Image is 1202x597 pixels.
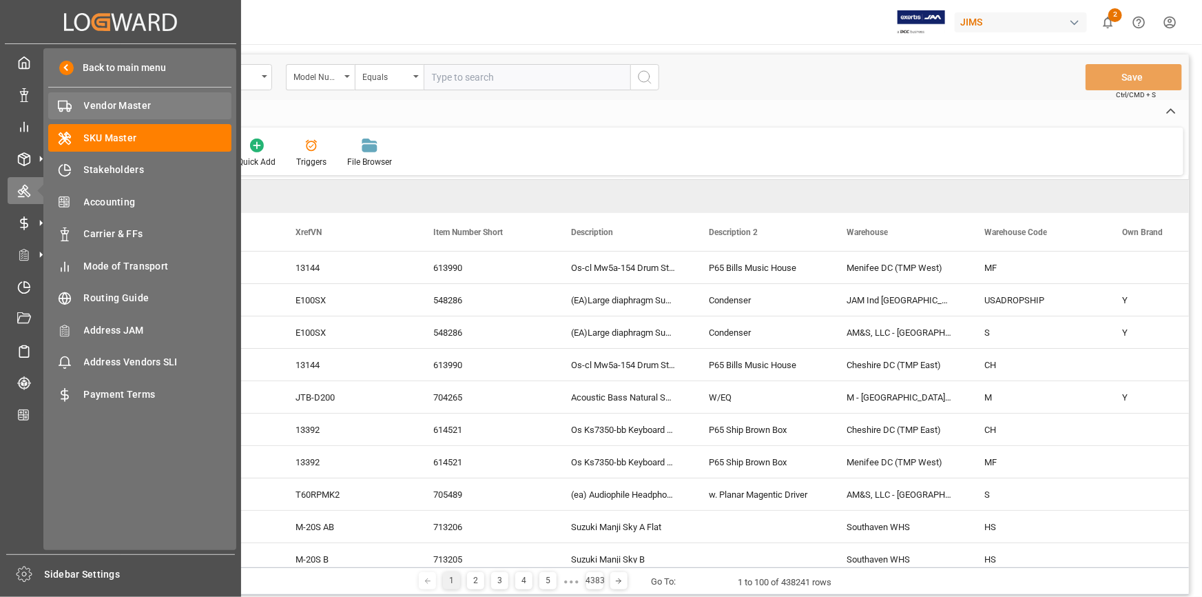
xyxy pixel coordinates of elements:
[279,284,417,316] div: E100SX
[955,9,1092,35] button: JIMS
[8,370,234,396] a: Tracking Shipment
[417,511,555,543] div: 713206
[443,572,460,589] div: 1
[630,64,659,90] button: search button
[692,446,830,478] div: P65 Ship Brown Box
[84,323,232,338] span: Address JAM
[738,576,832,589] div: 1 to 100 of 438241 rows
[692,478,830,510] div: w. Planar Magentic Driver
[984,227,1047,237] span: Warehouse Code
[417,284,555,316] div: 548286
[84,195,232,210] span: Accounting
[362,68,409,83] div: Equals
[555,252,692,283] div: Os-cl Mw5a-154 Drum Stick
[424,64,630,90] input: Type to search
[555,511,692,543] div: Suzuki Manji Sky A Flat
[1086,64,1182,90] button: Save
[692,316,830,348] div: Condenser
[968,349,1106,381] div: CH
[84,99,232,113] span: Vendor Master
[48,285,231,312] a: Routing Guide
[347,156,392,168] div: File Browser
[48,252,231,279] a: Mode of Transport
[355,64,424,90] button: open menu
[84,291,232,305] span: Routing Guide
[830,349,968,381] div: Cheshire DC (TMP East)
[8,337,234,364] a: Sailing Schedules
[238,156,276,168] div: Quick Add
[1123,7,1154,38] button: Help Center
[467,572,484,589] div: 2
[417,349,555,381] div: 613990
[296,156,327,168] div: Triggers
[84,259,232,274] span: Mode of Transport
[417,414,555,445] div: 614521
[1116,90,1156,100] span: Ctrl/CMD + S
[84,227,232,241] span: Carrier & FFs
[555,316,692,348] div: (EA)Large diaphragm Supercardi
[417,446,555,478] div: 614521
[955,12,1087,32] div: JIMS
[968,381,1106,413] div: M
[279,414,417,445] div: 13392
[555,478,692,510] div: (ea) Audiophile Headphones
[968,543,1106,575] div: HS
[968,284,1106,316] div: USADROPSHIP
[1108,8,1122,22] span: 2
[830,543,968,575] div: Southaven WHS
[48,92,231,119] a: Vendor Master
[279,381,417,413] div: JTB-D200
[48,316,231,343] a: Address JAM
[48,221,231,247] a: Carrier & FFs
[539,572,557,589] div: 5
[8,113,234,140] a: My Reports
[417,252,555,283] div: 613990
[898,10,945,34] img: Exertis%20JAM%20-%20Email%20Logo.jpg_1722504956.jpg
[968,252,1106,283] div: MF
[74,61,167,75] span: Back to main menu
[968,316,1106,348] div: S
[84,163,232,177] span: Stakeholders
[45,567,236,582] span: Sidebar Settings
[286,64,355,90] button: open menu
[8,401,234,428] a: CO2 Calculator
[8,273,234,300] a: Timeslot Management V2
[48,124,231,151] a: SKU Master
[8,81,234,108] a: Data Management
[692,349,830,381] div: P65 Bills Music House
[652,575,676,589] div: Go To:
[847,227,888,237] span: Warehouse
[968,446,1106,478] div: MF
[968,414,1106,445] div: CH
[279,316,417,348] div: E100SX
[84,355,232,370] span: Address Vendors SLI
[84,387,232,402] span: Payment Terms
[48,156,231,183] a: Stakeholders
[692,284,830,316] div: Condenser
[830,478,968,510] div: AM&S, LLC - [GEOGRAPHIC_DATA] ([GEOGRAPHIC_DATA])
[709,227,758,237] span: Description 2
[279,478,417,510] div: T60RPMK2
[48,381,231,407] a: Payment Terms
[830,511,968,543] div: Southaven WHS
[555,446,692,478] div: Os Ks7350-bb Keyboard Stand
[279,511,417,543] div: M-20S AB
[1122,227,1163,237] span: Own Brand
[692,414,830,445] div: P65 Ship Brown Box
[830,252,968,283] div: Menifee DC (TMP West)
[555,349,692,381] div: Os-cl Mw5a-154 Drum Stick
[555,381,692,413] div: Acoustic Bass Natural Satin
[830,316,968,348] div: AM&S, LLC - [GEOGRAPHIC_DATA] ([GEOGRAPHIC_DATA])
[830,381,968,413] div: M - [GEOGRAPHIC_DATA] A-Stock
[830,414,968,445] div: Cheshire DC (TMP East)
[563,576,579,587] div: ● ● ●
[8,305,234,332] a: Document Management
[293,68,340,83] div: Model Number
[296,227,322,237] span: XrefVN
[692,252,830,283] div: P65 Bills Music House
[8,49,234,76] a: My Cockpit
[692,381,830,413] div: W/EQ
[417,543,555,575] div: 713205
[968,478,1106,510] div: S
[433,227,503,237] span: Item Number Short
